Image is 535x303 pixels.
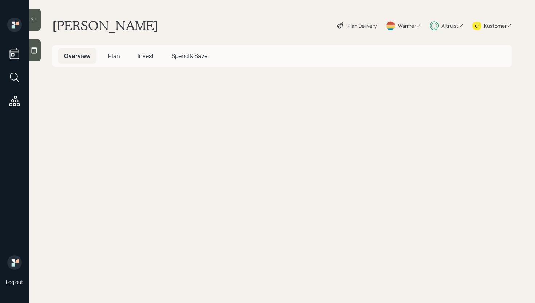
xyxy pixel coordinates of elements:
span: Invest [138,52,154,60]
span: Plan [108,52,120,60]
div: Warmer [398,22,416,30]
div: Kustomer [484,22,507,30]
div: Altruist [441,22,459,30]
img: retirable_logo.png [7,255,22,270]
h1: [PERSON_NAME] [52,18,158,34]
div: Plan Delivery [348,22,377,30]
div: Log out [6,279,23,285]
span: Spend & Save [171,52,207,60]
span: Overview [64,52,91,60]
